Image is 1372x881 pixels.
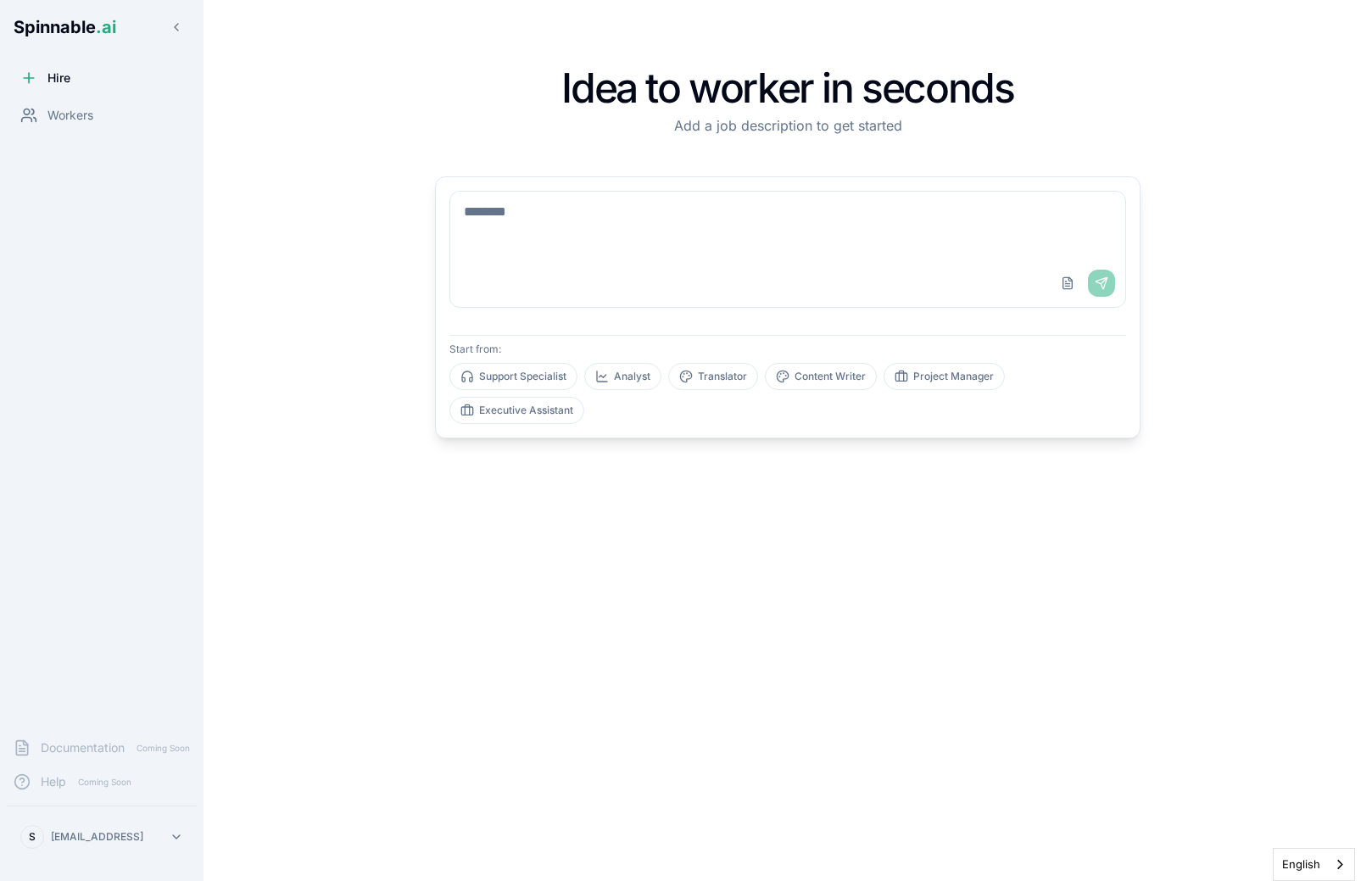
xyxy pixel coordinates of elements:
button: Support Specialist [449,363,577,390]
button: Executive Assistant [449,397,584,424]
button: Translator [668,363,758,390]
a: English [1274,849,1354,880]
button: Analyst [584,363,661,390]
span: Documentation [41,739,125,756]
span: Coming Soon [73,774,137,790]
span: Spinnable [14,17,116,37]
p: [EMAIL_ADDRESS] [51,830,143,844]
button: Content Writer [765,363,877,390]
aside: Language selected: English [1273,848,1355,881]
p: Add a job description to get started [435,115,1141,136]
button: Project Manager [884,363,1005,390]
p: Start from: [449,343,1126,356]
span: .ai [96,17,116,37]
button: S[EMAIL_ADDRESS] [14,820,190,854]
div: Language [1273,848,1355,881]
span: S [29,830,36,844]
h1: Idea to worker in seconds [435,68,1141,109]
span: Hire [47,70,70,86]
span: Workers [47,107,93,124]
span: Coming Soon [131,740,195,756]
span: Help [41,773,66,790]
